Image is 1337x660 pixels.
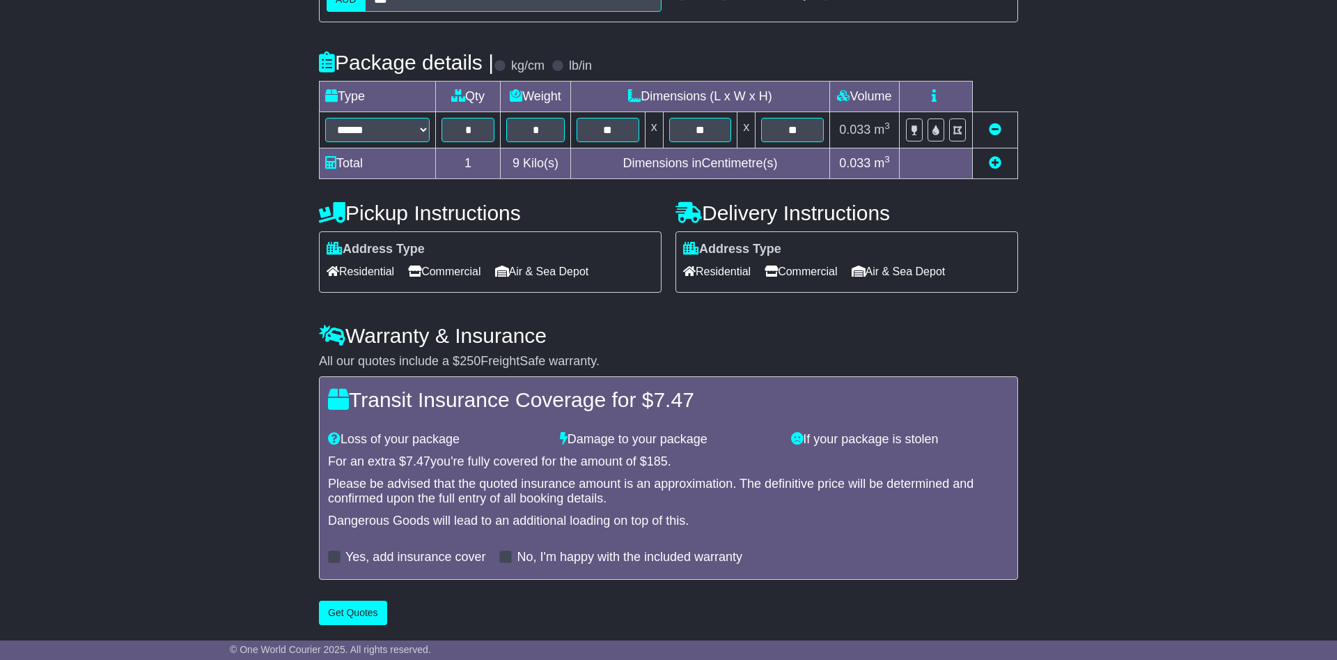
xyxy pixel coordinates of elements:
span: 9 [513,156,519,170]
h4: Package details | [319,51,494,74]
td: x [645,112,663,148]
span: Air & Sea Depot [852,261,946,282]
div: All our quotes include a $ FreightSafe warranty. [319,354,1018,369]
sup: 3 [884,121,890,131]
label: kg/cm [511,59,545,74]
td: Total [320,148,436,179]
h4: Delivery Instructions [675,201,1018,224]
span: 0.033 [839,123,870,137]
span: Residential [683,261,751,282]
td: Volume [829,82,899,112]
td: Dimensions in Centimetre(s) [570,148,829,179]
span: Air & Sea Depot [495,261,589,282]
label: Address Type [683,242,781,257]
h4: Pickup Instructions [319,201,662,224]
div: For an extra $ you're fully covered for the amount of $ . [328,454,1009,470]
td: 1 [436,148,501,179]
span: Residential [327,261,394,282]
h4: Transit Insurance Coverage for $ [328,388,1009,411]
label: No, I'm happy with the included warranty [517,550,742,565]
a: Add new item [989,156,1001,170]
td: Type [320,82,436,112]
span: 0.033 [839,156,870,170]
h4: Warranty & Insurance [319,324,1018,347]
td: Qty [436,82,501,112]
span: Commercial [408,261,480,282]
span: 7.47 [653,388,694,411]
span: 250 [460,354,480,368]
div: Dangerous Goods will lead to an additional loading on top of this. [328,514,1009,529]
a: Remove this item [989,123,1001,137]
label: lb/in [569,59,592,74]
td: Weight [501,82,571,112]
td: x [737,112,756,148]
label: Yes, add insurance cover [345,550,485,565]
sup: 3 [884,154,890,164]
span: © One World Courier 2025. All rights reserved. [230,644,431,655]
button: Get Quotes [319,601,387,625]
label: Address Type [327,242,425,257]
td: Kilo(s) [501,148,571,179]
span: 185 [647,454,668,468]
span: m [874,156,890,170]
span: 7.47 [406,454,430,468]
div: Loss of your package [321,432,553,447]
div: If your package is stolen [784,432,1016,447]
div: Please be advised that the quoted insurance amount is an approximation. The definitive price will... [328,477,1009,507]
span: m [874,123,890,137]
span: Commercial [765,261,837,282]
div: Damage to your package [553,432,785,447]
td: Dimensions (L x W x H) [570,82,829,112]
